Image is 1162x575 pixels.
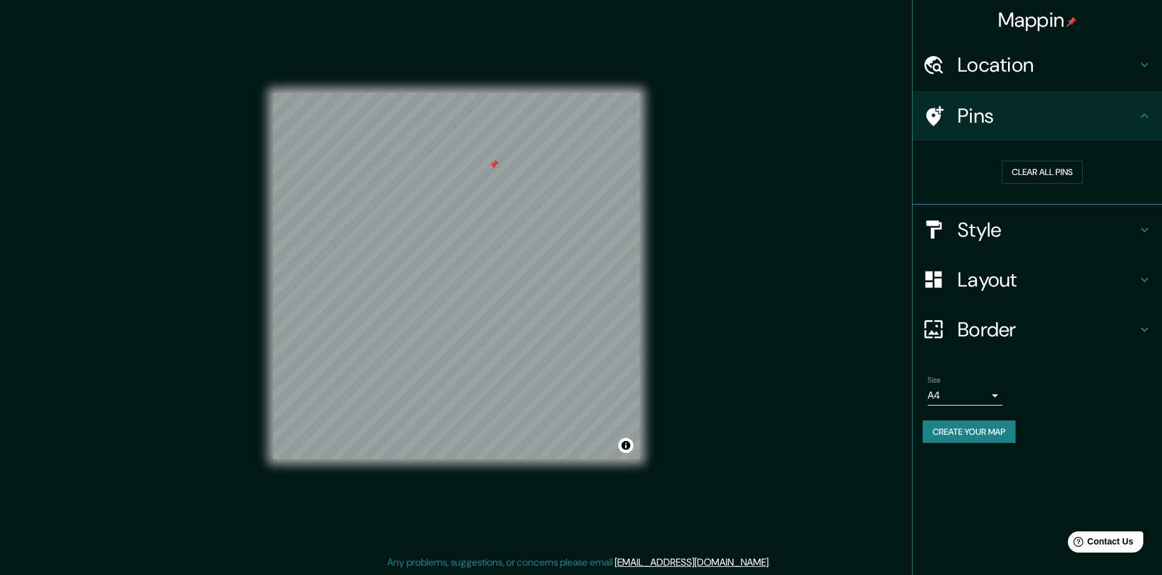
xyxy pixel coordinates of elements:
[618,438,633,453] button: Toggle attribution
[913,255,1162,305] div: Layout
[998,7,1077,32] h4: Mappin
[1051,526,1148,561] iframe: Help widget launcher
[273,93,640,459] canvas: Map
[923,421,1016,444] button: Create your map
[771,555,772,570] div: .
[958,103,1137,128] h4: Pins
[958,267,1137,292] h4: Layout
[958,317,1137,342] h4: Border
[1067,17,1077,27] img: pin-icon.png
[913,205,1162,255] div: Style
[913,91,1162,141] div: Pins
[387,555,771,570] p: Any problems, suggestions, or concerns please email .
[913,305,1162,354] div: Border
[1002,161,1083,184] button: Clear all pins
[958,217,1137,242] h4: Style
[958,52,1137,77] h4: Location
[615,556,769,569] a: [EMAIL_ADDRESS][DOMAIN_NAME]
[928,386,1002,406] div: A4
[772,555,775,570] div: .
[913,40,1162,90] div: Location
[928,374,941,385] label: Size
